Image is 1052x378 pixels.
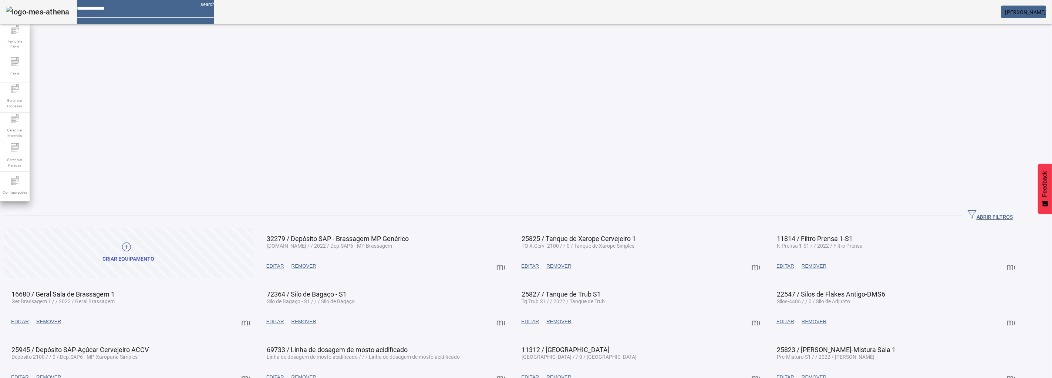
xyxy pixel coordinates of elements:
span: Tq Trub S1 / / 2022 / Tanque de Trub [522,298,605,304]
button: EDITAR [518,260,543,273]
div: CRIAR EQUIPAMENTO [102,255,154,263]
span: 22547 / Silos de Flakes Antigo-DMS6 [777,290,885,298]
span: REMOVER [546,262,571,270]
span: 25827 / Tanque de Trub S1 [522,290,601,298]
span: 25825 / Tanque de Xarope Cervejeiro 1 [522,235,636,242]
span: Gerenciar Paradas [4,155,26,170]
span: 32279 / Depósito SAP - Brassagem MP Genérico [267,235,409,242]
span: TQ X.Cerv -2100 / / 0 / Tanque de Xarope Simples [522,243,635,249]
span: Depósito 2100 / / 0 / Dep.SAP6 - MP-Xaroparia Simples [11,354,138,360]
button: EDITAR [773,260,798,273]
button: REMOVER [543,260,575,273]
button: Mais [239,315,252,328]
button: EDITAR [518,315,543,328]
button: CRIAR EQUIPAMENTO [4,228,253,278]
span: EDITAR [776,262,794,270]
span: Pre-Mistura S1 / / 2022 / [PERSON_NAME] [777,354,874,360]
span: Gerenciar Processo [4,96,26,111]
span: EDITAR [522,262,539,270]
button: Feedback - Mostrar pesquisa [1038,164,1052,214]
button: Mais [1004,260,1018,273]
span: 16680 / Geral Sala de Brassagem 1 [11,290,115,298]
span: [DOMAIN_NAME] / / 2022 / Dep.SAP6 - MP Brassagem [267,243,392,249]
span: F. Prensa 1-S1 / / 2022 / Filtro Prensa [777,243,863,249]
span: [PERSON_NAME] [1005,9,1046,15]
span: Configurações [0,187,29,197]
span: REMOVER [291,318,316,325]
button: EDITAR [7,315,33,328]
span: 11312 / [GEOGRAPHIC_DATA] [522,346,610,354]
button: EDITAR [263,260,288,273]
span: Ger Brassagem 1 / / 2022 / Geral Brassagem [11,298,115,304]
button: Mais [494,260,508,273]
button: REMOVER [33,315,65,328]
button: EDITAR [263,315,288,328]
span: Silos-4406 / / 0 / Silo de Adjunto [777,298,850,304]
span: REMOVER [802,318,826,325]
span: 11814 / Filtro Prensa 1-S1 [777,235,853,242]
span: REMOVER [291,262,316,270]
span: 69733 / Linha de dosagem de mosto acidificado [267,346,408,354]
span: REMOVER [36,318,61,325]
button: Mais [494,315,508,328]
button: REMOVER [288,315,320,328]
button: ABRIR FILTROS [962,209,1019,222]
span: 25945 / Depósito SAP-Açúcar Cervejeiro ACCV [11,346,149,354]
span: [GEOGRAPHIC_DATA] / / 0 / [GEOGRAPHIC_DATA] [522,354,637,360]
span: Linha de dosagem de mosto acidificado / / / Linha de dosagem de mosto acidificado [267,354,460,360]
button: REMOVER [543,315,575,328]
img: logo-mes-athena [6,6,70,18]
span: EDITAR [266,262,284,270]
span: ABRIR FILTROS [968,210,1013,221]
span: REMOVER [546,318,571,325]
button: Mais [749,260,762,273]
span: Gerenciar Materiais [4,125,26,141]
span: Silo de Bagaço - S1 / / / Silo de Bagaço [267,298,355,304]
span: EDITAR [266,318,284,325]
span: 25823 / [PERSON_NAME]-Mistura Sala 1 [777,346,896,354]
button: REMOVER [798,260,830,273]
span: EDITAR [11,318,29,325]
span: 72364 / Silo de Bagaço - S1 [267,290,347,298]
span: EDITAR [522,318,539,325]
span: Fabril [8,69,21,79]
span: Template Fabril [4,36,26,52]
span: Feedback [1042,171,1048,197]
button: REMOVER [798,315,830,328]
button: Mais [1004,315,1018,328]
span: EDITAR [776,318,794,325]
button: Mais [749,315,762,328]
button: REMOVER [288,260,320,273]
button: EDITAR [773,315,798,328]
span: REMOVER [802,262,826,270]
